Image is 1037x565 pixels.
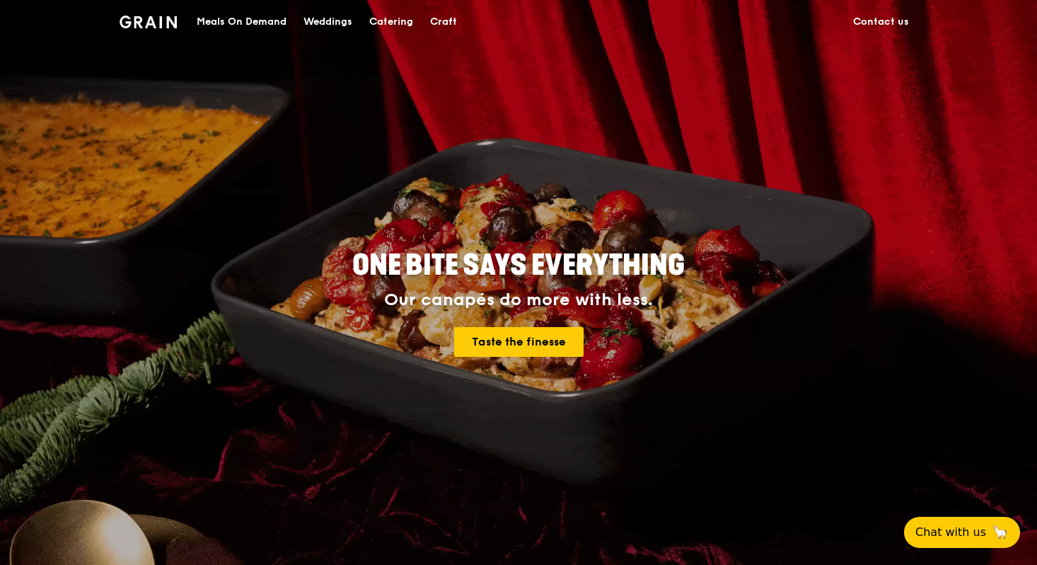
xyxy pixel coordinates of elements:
div: Craft [430,1,457,43]
a: Catering [361,1,422,43]
span: Chat with us [915,524,986,541]
div: Meals On Demand [197,1,286,43]
div: Catering [369,1,413,43]
div: Our canapés do more with less. [264,290,773,310]
a: Contact us [845,1,917,43]
button: Chat with us🦙 [904,517,1020,548]
a: Weddings [295,1,361,43]
span: ONE BITE SAYS EVERYTHING [352,249,685,282]
a: Craft [422,1,465,43]
div: Weddings [303,1,352,43]
img: Grain [120,16,177,28]
a: Taste the finesse [454,327,584,357]
span: 🦙 [992,524,1009,541]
